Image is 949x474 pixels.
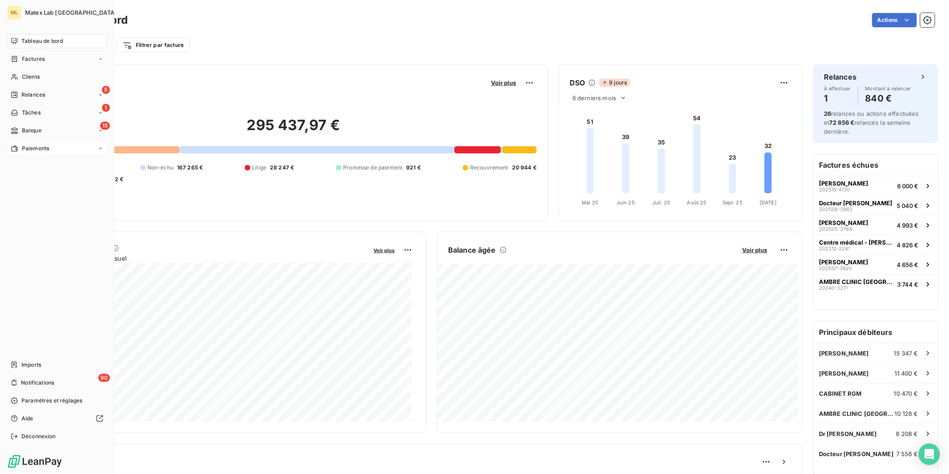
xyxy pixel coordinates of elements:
span: 1 [102,104,110,112]
span: 202507-3920 [819,266,852,271]
span: [PERSON_NAME] [819,258,868,266]
h6: Principaux débiteurs [814,322,938,343]
span: AMBRE CLINIC [GEOGRAPHIC_DATA] [819,278,894,285]
span: Voir plus [491,79,516,86]
button: Voir plus [488,79,519,87]
button: [PERSON_NAME]202507-39204 656 € [814,254,938,274]
span: [PERSON_NAME] [819,370,869,377]
span: Voir plus [374,247,395,254]
span: Clients [22,73,40,81]
span: 167 265 € [177,164,203,172]
span: [PERSON_NAME] [819,219,868,226]
span: 3 744 € [897,281,918,288]
span: Banque [22,127,42,135]
tspan: Juil. 25 [652,199,670,206]
span: 9 jours [599,79,630,87]
span: 6 000 € [897,182,918,190]
span: CABINET RGM [819,390,862,397]
button: AMBRE CLINIC [GEOGRAPHIC_DATA]20240-32713 744 € [814,274,938,294]
tspan: Juin 25 [617,199,635,206]
span: 15 347 € [894,350,918,357]
span: Matex Lab [GEOGRAPHIC_DATA] [25,9,117,16]
span: 202510-4130 [819,187,850,192]
span: Tâches [22,109,41,117]
span: Aide [21,415,34,423]
span: 15 [100,122,110,130]
h4: 1 [824,91,851,106]
span: -2 € [112,175,124,183]
span: AMBRE CLINIC [GEOGRAPHIC_DATA] [819,410,895,417]
span: 4 656 € [897,261,918,268]
span: À effectuer [824,86,851,91]
h6: Relances [824,72,857,82]
span: Docteur [PERSON_NAME] [819,199,892,207]
span: 10 128 € [895,410,918,417]
tspan: Sept. 25 [722,199,743,206]
span: Notifications [21,379,54,387]
span: 6 derniers mois [572,94,616,102]
span: Montant à relancer [865,86,911,91]
span: Promesse de paiement [343,164,403,172]
span: [PERSON_NAME] [819,180,868,187]
tspan: [DATE] [760,199,777,206]
tspan: Août 25 [687,199,707,206]
span: Litige [252,164,266,172]
h6: DSO [570,77,585,88]
span: Déconnexion [21,432,56,440]
span: 72 856 € [829,119,854,126]
span: 202505-3784 [819,226,852,232]
div: ML [7,5,21,20]
h6: Factures échues [814,154,938,176]
span: relances ou actions effectuées et relancés la semaine dernière. [824,110,919,135]
span: [PERSON_NAME] [819,350,869,357]
span: Voir plus [742,246,767,254]
a: Aide [7,411,107,426]
button: Filtrer par facture [117,38,190,52]
img: Logo LeanPay [7,454,63,469]
span: 20240-3271 [819,285,848,291]
span: Imports [21,361,41,369]
span: 28 247 € [270,164,294,172]
span: Centre médical - [PERSON_NAME] [819,239,893,246]
span: Relances [21,91,45,99]
span: 7 556 € [896,450,918,457]
h6: Balance âgée [448,245,496,255]
button: Centre médical - [PERSON_NAME]202312-22414 826 € [814,235,938,254]
h4: 840 € [865,91,911,106]
span: Paiements [22,144,49,152]
button: Actions [872,13,917,27]
span: 5 [102,86,110,94]
span: Chiffre d'affaires mensuel [50,254,367,263]
h2: 295 437,97 € [50,116,537,143]
button: Voir plus [371,246,397,254]
span: Dr [PERSON_NAME] [819,430,877,437]
span: 11 400 € [895,370,918,377]
span: Factures [22,55,45,63]
button: [PERSON_NAME]202505-37844 993 € [814,215,938,235]
div: Open Intercom Messenger [919,444,940,465]
span: 5 040 € [897,202,918,209]
span: Recouvrement [470,164,508,172]
button: [PERSON_NAME]202510-41306 000 € [814,176,938,195]
span: 202508-3982 [819,207,852,212]
span: 4 993 € [897,222,918,229]
span: 20 944 € [512,164,537,172]
span: Tableau de bord [21,37,63,45]
tspan: Mai 25 [582,199,598,206]
span: 8 208 € [896,430,918,437]
span: 26 [824,110,831,117]
span: 921 € [406,164,421,172]
span: Paramètres et réglages [21,397,82,405]
button: Voir plus [739,246,770,254]
span: Non-échu [147,164,173,172]
button: Docteur [PERSON_NAME]202508-39825 040 € [814,195,938,215]
span: Docteur [PERSON_NAME] [819,450,894,457]
span: 4 826 € [897,241,918,249]
span: 202312-2241 [819,246,850,251]
span: 90 [98,374,110,382]
span: 10 470 € [894,390,918,397]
